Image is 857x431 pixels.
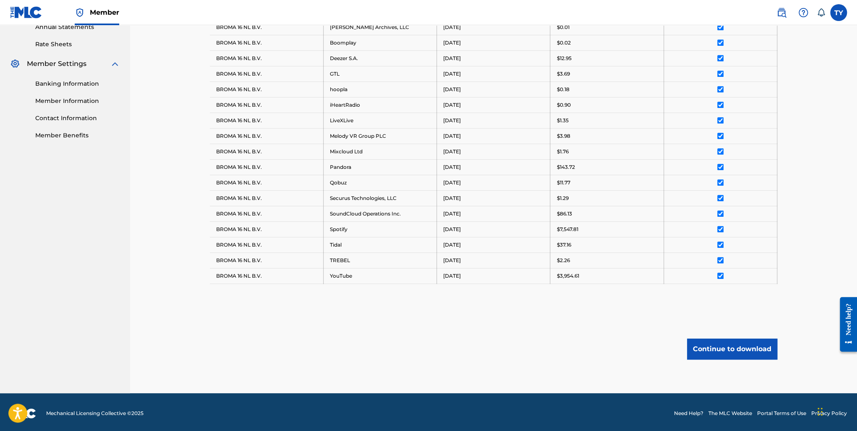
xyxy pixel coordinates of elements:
[557,39,570,47] p: $0.02
[210,190,323,206] td: BROMA 16 NL B.V.
[323,50,436,66] td: Deezer S.A.
[437,81,550,97] td: [DATE]
[557,226,578,233] p: $7,547.81
[557,163,575,171] p: $143.72
[557,70,570,78] p: $3.69
[557,179,570,187] p: $11.77
[90,8,119,17] span: Member
[323,81,436,97] td: hoopla
[437,159,550,175] td: [DATE]
[437,206,550,221] td: [DATE]
[557,86,569,93] p: $0.18
[557,55,571,62] p: $12.95
[830,4,847,21] div: User Menu
[323,268,436,284] td: YouTube
[557,101,570,109] p: $0.90
[210,35,323,50] td: BROMA 16 NL B.V.
[437,97,550,113] td: [DATE]
[557,194,568,202] p: $1.29
[757,410,806,417] a: Portal Terms of Use
[437,252,550,268] td: [DATE]
[674,410,703,417] a: Need Help?
[437,19,550,35] td: [DATE]
[35,40,120,49] a: Rate Sheets
[795,4,812,21] div: Help
[323,252,436,268] td: TREBEL
[110,59,120,69] img: expand
[10,59,20,69] img: Member Settings
[210,252,323,268] td: BROMA 16 NL B.V.
[210,221,323,237] td: BROMA 16 NL B.V.
[818,399,823,424] div: Перетащить
[35,79,120,88] a: Banking Information
[323,128,436,144] td: Melody VR Group PLC
[323,221,436,237] td: Spotify
[437,221,550,237] td: [DATE]
[210,97,323,113] td: BROMA 16 NL B.V.
[437,268,550,284] td: [DATE]
[437,113,550,128] td: [DATE]
[323,175,436,190] td: Qobuz
[557,117,568,124] p: $1.35
[27,59,86,69] span: Member Settings
[557,241,571,249] p: $37.16
[10,6,42,18] img: MLC Logo
[815,391,857,431] div: Виджет чата
[210,159,323,175] td: BROMA 16 NL B.V.
[437,66,550,81] td: [DATE]
[210,237,323,252] td: BROMA 16 NL B.V.
[437,50,550,66] td: [DATE]
[210,81,323,97] td: BROMA 16 NL B.V.
[323,35,436,50] td: Boomplay
[210,66,323,81] td: BROMA 16 NL B.V.
[35,131,120,140] a: Member Benefits
[323,237,436,252] td: Tidal
[687,339,777,360] button: Continue to download
[773,4,790,21] a: Public Search
[323,190,436,206] td: Securus Technologies, LLC
[323,159,436,175] td: Pandora
[323,66,436,81] td: GTL
[323,144,436,159] td: Mixcloud Ltd
[210,128,323,144] td: BROMA 16 NL B.V.
[46,410,144,417] span: Mechanical Licensing Collective © 2025
[35,23,120,32] a: Annual Statements
[437,144,550,159] td: [DATE]
[75,8,85,18] img: Top Rightsholder
[210,50,323,66] td: BROMA 16 NL B.V.
[557,272,579,280] p: $3,954.61
[210,19,323,35] td: BROMA 16 NL B.V.
[437,237,550,252] td: [DATE]
[210,113,323,128] td: BROMA 16 NL B.V.
[437,128,550,144] td: [DATE]
[35,97,120,105] a: Member Information
[557,132,570,140] p: $3.98
[811,410,847,417] a: Privacy Policy
[323,113,436,128] td: LiveXLive
[210,144,323,159] td: BROMA 16 NL B.V.
[557,148,568,155] p: $1.76
[817,8,825,17] div: Notifications
[35,114,120,123] a: Contact Information
[557,24,569,31] p: $0.01
[437,190,550,206] td: [DATE]
[323,97,436,113] td: iHeartRadio
[557,210,572,218] p: $86.13
[210,206,323,221] td: BROMA 16 NL B.V.
[210,175,323,190] td: BROMA 16 NL B.V.
[798,8,808,18] img: help
[437,175,550,190] td: [DATE]
[815,391,857,431] iframe: Chat Widget
[437,35,550,50] td: [DATE]
[323,19,436,35] td: [PERSON_NAME] Archives, LLC
[557,257,570,264] p: $2.26
[323,206,436,221] td: SoundCloud Operations Inc.
[776,8,786,18] img: search
[210,268,323,284] td: BROMA 16 NL B.V.
[833,290,857,358] iframe: Resource Center
[708,410,752,417] a: The MLC Website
